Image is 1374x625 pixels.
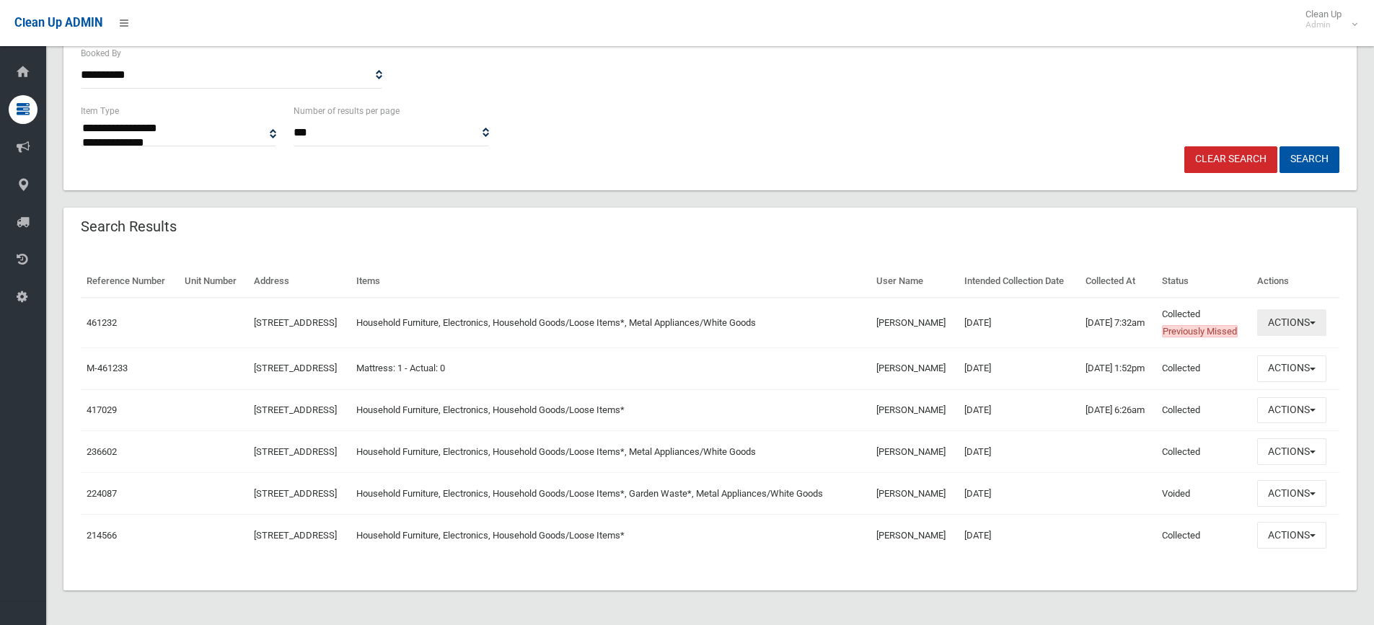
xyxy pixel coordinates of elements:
[351,265,871,298] th: Items
[351,389,871,431] td: Household Furniture, Electronics, Household Goods/Loose Items*
[871,473,959,515] td: [PERSON_NAME]
[959,347,1080,389] td: [DATE]
[959,515,1080,556] td: [DATE]
[254,446,337,457] a: [STREET_ADDRESS]
[1080,347,1157,389] td: [DATE] 1:52pm
[87,446,117,457] a: 236602
[254,317,337,328] a: [STREET_ADDRESS]
[87,363,128,373] a: M-461233
[351,473,871,515] td: Household Furniture, Electronics, Household Goods/Loose Items*, Garden Waste*, Metal Appliances/W...
[351,298,871,348] td: Household Furniture, Electronics, Household Goods/Loose Items*, Metal Appliances/White Goods
[254,363,337,373] a: [STREET_ADDRESS]
[294,103,400,119] label: Number of results per page
[1257,522,1326,549] button: Actions
[1251,265,1339,298] th: Actions
[959,389,1080,431] td: [DATE]
[81,45,121,61] label: Booked By
[254,404,337,415] a: [STREET_ADDRESS]
[1184,146,1277,173] a: Clear Search
[1156,389,1251,431] td: Collected
[1298,9,1356,30] span: Clean Up
[1257,309,1326,336] button: Actions
[14,16,102,30] span: Clean Up ADMIN
[959,298,1080,348] td: [DATE]
[81,103,119,119] label: Item Type
[87,530,117,541] a: 214566
[959,431,1080,473] td: [DATE]
[1156,347,1251,389] td: Collected
[1080,265,1157,298] th: Collected At
[871,515,959,556] td: [PERSON_NAME]
[1305,19,1342,30] small: Admin
[1257,397,1326,424] button: Actions
[1080,389,1157,431] td: [DATE] 6:26am
[959,473,1080,515] td: [DATE]
[1257,480,1326,507] button: Actions
[871,347,959,389] td: [PERSON_NAME]
[87,404,117,415] a: 417029
[1156,298,1251,348] td: Collected
[87,488,117,499] a: 224087
[871,431,959,473] td: [PERSON_NAME]
[254,488,337,499] a: [STREET_ADDRESS]
[1156,473,1251,515] td: Voided
[87,317,117,328] a: 461232
[63,213,194,241] header: Search Results
[1280,146,1339,173] button: Search
[248,265,351,298] th: Address
[179,265,248,298] th: Unit Number
[254,530,337,541] a: [STREET_ADDRESS]
[81,265,179,298] th: Reference Number
[351,431,871,473] td: Household Furniture, Electronics, Household Goods/Loose Items*, Metal Appliances/White Goods
[1080,298,1157,348] td: [DATE] 7:32am
[871,265,959,298] th: User Name
[1162,325,1238,337] span: Previously Missed
[959,265,1080,298] th: Intended Collection Date
[1156,515,1251,556] td: Collected
[871,389,959,431] td: [PERSON_NAME]
[1257,355,1326,382] button: Actions
[1156,265,1251,298] th: Status
[1156,431,1251,473] td: Collected
[351,347,871,389] td: Mattress: 1 - Actual: 0
[351,515,871,556] td: Household Furniture, Electronics, Household Goods/Loose Items*
[1257,438,1326,465] button: Actions
[871,298,959,348] td: [PERSON_NAME]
